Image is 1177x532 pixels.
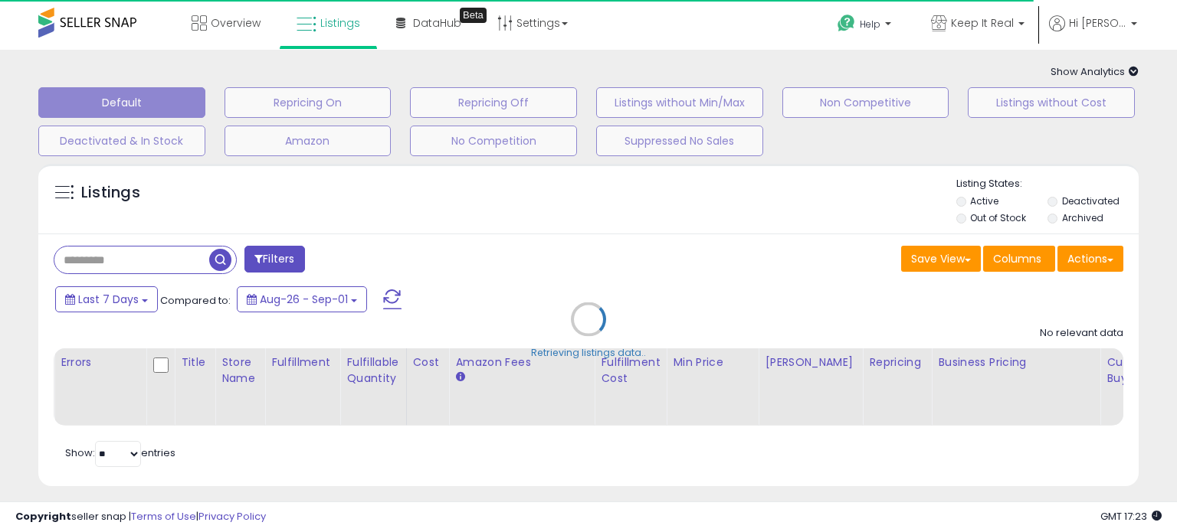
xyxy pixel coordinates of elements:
button: Suppressed No Sales [596,126,763,156]
button: Repricing Off [410,87,577,118]
span: 2025-09-9 17:23 GMT [1100,509,1162,524]
span: Overview [211,15,261,31]
a: Privacy Policy [198,509,266,524]
button: Amazon [225,126,392,156]
a: Help [825,2,907,50]
button: Listings without Cost [968,87,1135,118]
a: Terms of Use [131,509,196,524]
span: Help [860,18,880,31]
span: Keep It Real [951,15,1014,31]
button: Repricing On [225,87,392,118]
span: Hi [PERSON_NAME] [1069,15,1126,31]
strong: Copyright [15,509,71,524]
span: Listings [320,15,360,31]
button: Default [38,87,205,118]
a: Hi [PERSON_NAME] [1049,15,1137,50]
span: DataHub [413,15,461,31]
div: seller snap | | [15,510,266,524]
button: Deactivated & In Stock [38,126,205,156]
button: No Competition [410,126,577,156]
div: Tooltip anchor [460,8,487,23]
div: Retrieving listings data.. [531,346,646,360]
button: Non Competitive [782,87,949,118]
span: Show Analytics [1051,64,1139,79]
button: Listings without Min/Max [596,87,763,118]
i: Get Help [837,14,856,33]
